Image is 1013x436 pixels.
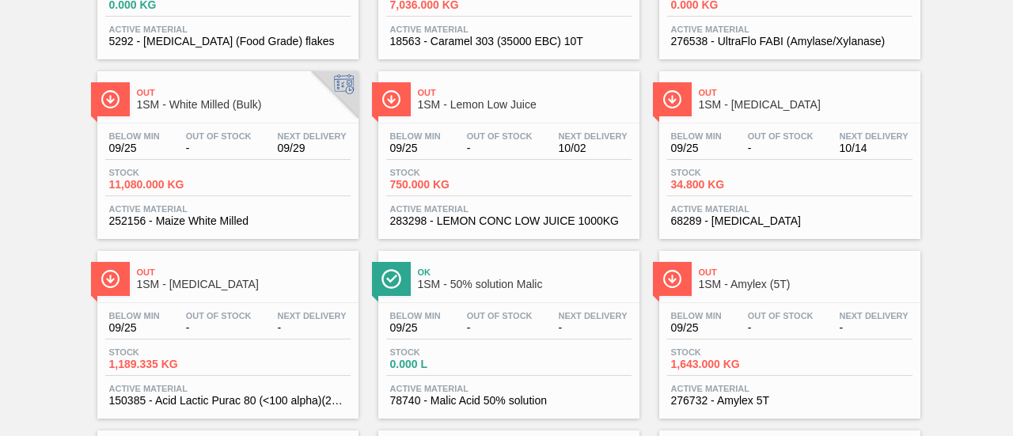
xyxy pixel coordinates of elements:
[418,88,632,97] span: Out
[748,311,814,320] span: Out Of Stock
[390,204,628,214] span: Active Material
[671,142,722,154] span: 09/25
[109,215,347,227] span: 252156 - Maize White Milled
[109,204,347,214] span: Active Material
[390,25,628,34] span: Active Material
[101,89,120,109] img: Ícone
[647,239,928,419] a: ÍconeOut1SM - Amylex (5T)Below Min09/25Out Of Stock-Next Delivery-Stock1,643.000 KGActive Materia...
[467,322,533,334] span: -
[381,89,401,109] img: Ícone
[137,99,351,111] span: 1SM - White Milled (Bulk)
[137,88,351,97] span: Out
[390,215,628,227] span: 283298 - LEMON CONC LOW JUICE 1000KG
[390,322,441,334] span: 09/25
[671,395,909,407] span: 276732 - Amylex 5T
[699,99,912,111] span: 1SM - Magnesium Oxide
[85,239,366,419] a: ÍconeOut1SM - [MEDICAL_DATA]Below Min09/25Out Of Stock-Next Delivery-Stock1,189.335 KGActive Mate...
[671,25,909,34] span: Active Material
[671,358,782,370] span: 1,643.000 KG
[109,36,347,47] span: 5292 - Calcium Chloride (Food Grade) flakes
[390,384,628,393] span: Active Material
[748,142,814,154] span: -
[186,311,252,320] span: Out Of Stock
[840,142,909,154] span: 10/14
[671,204,909,214] span: Active Material
[390,395,628,407] span: 78740 - Malic Acid 50% solution
[671,131,722,141] span: Below Min
[748,322,814,334] span: -
[186,322,252,334] span: -
[418,267,632,277] span: Ok
[109,168,220,177] span: Stock
[559,311,628,320] span: Next Delivery
[109,347,220,357] span: Stock
[671,168,782,177] span: Stock
[137,267,351,277] span: Out
[840,322,909,334] span: -
[647,59,928,239] a: ÍconeOut1SM - [MEDICAL_DATA]Below Min09/25Out Of Stock-Next Delivery10/14Stock34.800 KGActive Mat...
[390,168,501,177] span: Stock
[109,322,160,334] span: 09/25
[137,279,351,290] span: 1SM - Lactic Acid
[559,131,628,141] span: Next Delivery
[559,322,628,334] span: -
[390,358,501,370] span: 0.000 L
[390,347,501,357] span: Stock
[390,36,628,47] span: 18563 - Caramel 303 (35000 EBC) 10T
[671,215,909,227] span: 68289 - Magnesium Oxide
[109,358,220,370] span: 1,189.335 KG
[278,142,347,154] span: 09/29
[186,142,252,154] span: -
[559,142,628,154] span: 10/02
[671,179,782,191] span: 34.800 KG
[109,384,347,393] span: Active Material
[418,99,632,111] span: 1SM - Lemon Low Juice
[278,322,347,334] span: -
[85,59,366,239] a: ÍconeOut1SM - White Milled (Bulk)Below Min09/25Out Of Stock-Next Delivery09/29Stock11,080.000 KGA...
[366,239,647,419] a: ÍconeOk1SM - 50% solution MalicBelow Min09/25Out Of Stock-Next Delivery-Stock0.000 LActive Materi...
[381,269,401,289] img: Ícone
[101,269,120,289] img: Ícone
[699,88,912,97] span: Out
[390,131,441,141] span: Below Min
[390,311,441,320] span: Below Min
[662,89,682,109] img: Ícone
[278,131,347,141] span: Next Delivery
[671,322,722,334] span: 09/25
[699,279,912,290] span: 1SM - Amylex (5T)
[278,311,347,320] span: Next Delivery
[748,131,814,141] span: Out Of Stock
[467,131,533,141] span: Out Of Stock
[671,347,782,357] span: Stock
[109,311,160,320] span: Below Min
[109,25,347,34] span: Active Material
[390,179,501,191] span: 750.000 KG
[109,395,347,407] span: 150385 - Acid Lactic Purac 80 (<100 alpha)(25kg)
[671,36,909,47] span: 276538 - UltraFlo FABI (Amylase/Xylanase)
[699,267,912,277] span: Out
[109,142,160,154] span: 09/25
[671,311,722,320] span: Below Min
[366,59,647,239] a: ÍconeOut1SM - Lemon Low JuiceBelow Min09/25Out Of Stock-Next Delivery10/02Stock750.000 KGActive M...
[418,279,632,290] span: 1SM - 50% solution Malic
[840,311,909,320] span: Next Delivery
[671,384,909,393] span: Active Material
[467,142,533,154] span: -
[840,131,909,141] span: Next Delivery
[109,179,220,191] span: 11,080.000 KG
[186,131,252,141] span: Out Of Stock
[390,142,441,154] span: 09/25
[467,311,533,320] span: Out Of Stock
[662,269,682,289] img: Ícone
[109,131,160,141] span: Below Min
